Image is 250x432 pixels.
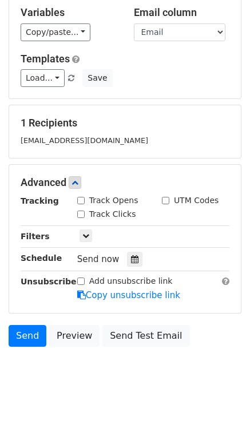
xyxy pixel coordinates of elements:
a: Templates [21,53,70,65]
a: Copy unsubscribe link [77,290,180,300]
button: Save [82,69,112,87]
label: UTM Codes [174,195,219,207]
label: Track Opens [89,195,138,207]
iframe: Chat Widget [193,377,250,432]
h5: Advanced [21,176,229,189]
small: [EMAIL_ADDRESS][DOMAIN_NAME] [21,136,148,145]
span: Send now [77,254,120,264]
strong: Unsubscribe [21,277,77,286]
h5: Variables [21,6,117,19]
strong: Schedule [21,253,62,263]
strong: Tracking [21,196,59,205]
label: Track Clicks [89,208,136,220]
h5: Email column [134,6,230,19]
a: Copy/paste... [21,23,90,41]
a: Send [9,325,46,347]
a: Send Test Email [102,325,189,347]
strong: Filters [21,232,50,241]
h5: 1 Recipients [21,117,229,129]
label: Add unsubscribe link [89,275,173,287]
a: Preview [49,325,100,347]
a: Load... [21,69,65,87]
